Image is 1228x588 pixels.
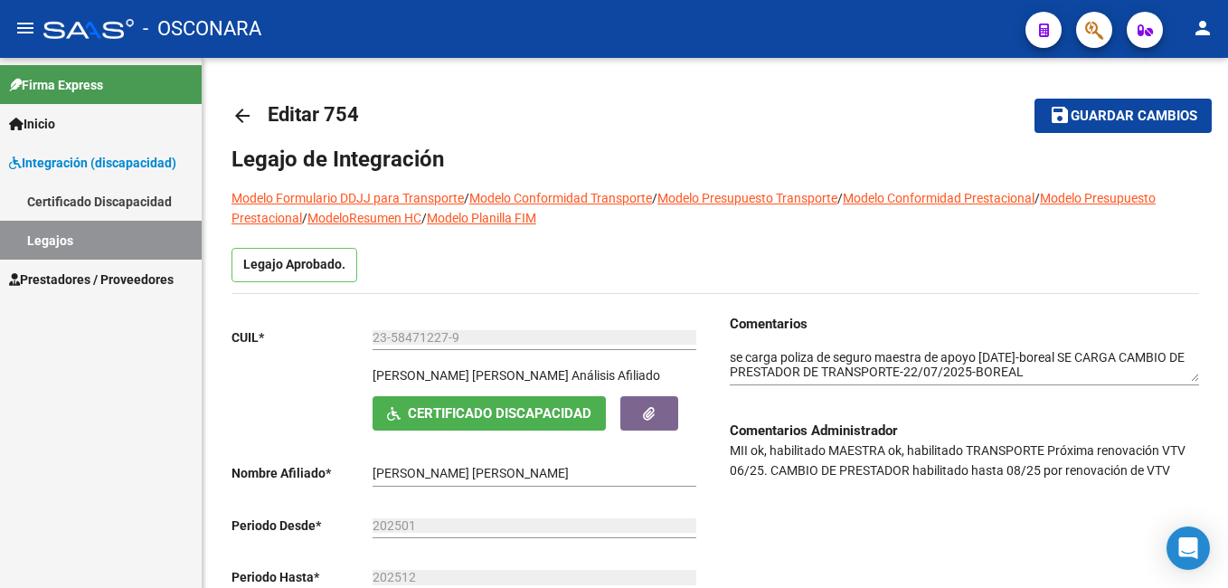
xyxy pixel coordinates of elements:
[1071,109,1197,125] span: Guardar cambios
[657,191,837,205] a: Modelo Presupuesto Transporte
[408,406,591,422] span: Certificado Discapacidad
[14,17,36,39] mat-icon: menu
[231,567,373,587] p: Periodo Hasta
[373,365,569,385] p: [PERSON_NAME] [PERSON_NAME]
[469,191,652,205] a: Modelo Conformidad Transporte
[9,75,103,95] span: Firma Express
[143,9,261,49] span: - OSCONARA
[730,314,1199,334] h3: Comentarios
[307,211,421,225] a: ModeloResumen HC
[231,105,253,127] mat-icon: arrow_back
[231,145,1199,174] h1: Legajo de Integración
[1167,526,1210,570] div: Open Intercom Messenger
[1192,17,1214,39] mat-icon: person
[843,191,1034,205] a: Modelo Conformidad Prestacional
[373,396,606,430] button: Certificado Discapacidad
[9,270,174,289] span: Prestadores / Proveedores
[231,516,373,536] p: Periodo Desde
[730,421,1199,441] h3: Comentarios Administrador
[268,103,359,126] span: Editar 754
[1049,104,1071,126] mat-icon: save
[427,211,536,225] a: Modelo Planilla FIM
[571,365,660,385] div: Análisis Afiliado
[231,191,464,205] a: Modelo Formulario DDJJ para Transporte
[9,153,176,173] span: Integración (discapacidad)
[730,441,1199,480] p: MII ok, habilitado MAESTRA ok, habilitado TRANSPORTE Próxima renovación VTV 06/25. CAMBIO DE PRES...
[231,463,373,483] p: Nombre Afiliado
[1034,99,1212,132] button: Guardar cambios
[231,327,373,347] p: CUIL
[9,114,55,134] span: Inicio
[231,248,357,282] p: Legajo Aprobado.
